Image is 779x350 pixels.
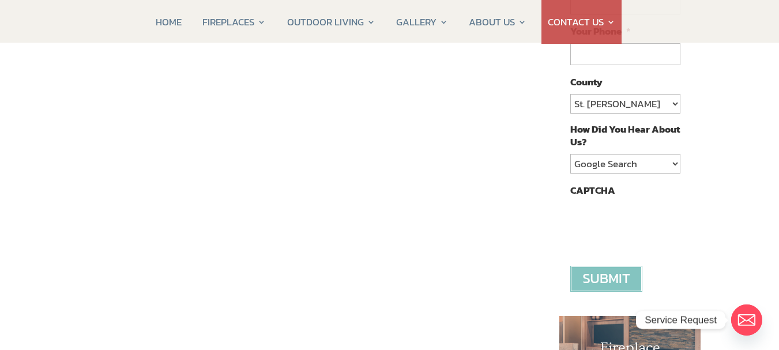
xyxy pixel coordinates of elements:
[570,266,642,292] input: Submit
[570,123,680,148] label: How Did You Hear About Us?
[570,76,603,88] label: County
[570,202,746,247] iframe: reCAPTCHA
[570,184,615,197] label: CAPTCHA
[731,304,762,336] a: Email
